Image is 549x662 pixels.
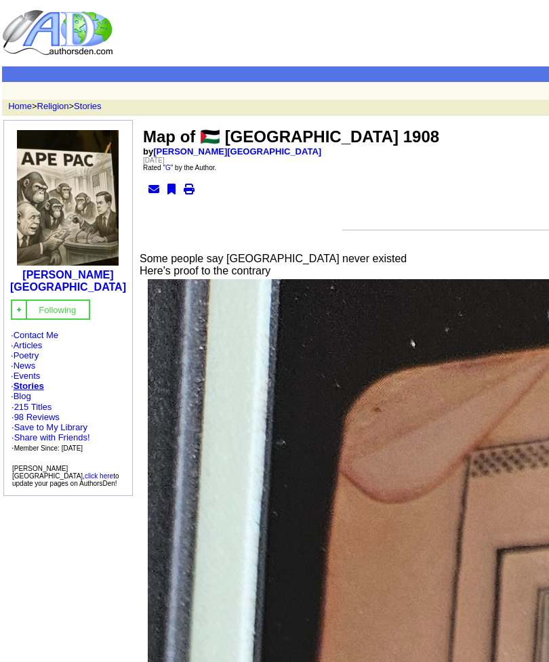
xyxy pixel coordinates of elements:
font: [PERSON_NAME][GEOGRAPHIC_DATA], to update your pages on AuthorsDen! [12,465,119,487]
font: · · · · · · · [11,330,125,453]
a: Stories [14,381,44,391]
b: by [143,146,321,157]
a: 215 Titles [14,402,52,412]
a: News [14,360,36,371]
a: Following [39,304,76,315]
a: [PERSON_NAME][GEOGRAPHIC_DATA] [10,269,126,293]
font: · · · [12,422,90,453]
font: Following [39,305,76,315]
font: Member Since: [DATE] [14,444,83,452]
a: Save to My Library [14,422,87,432]
font: Rated " " by the Author. [143,164,216,171]
a: Home [8,101,32,111]
a: Poetry [14,350,39,360]
a: Share with Friends! [14,432,90,442]
img: logo_ad.gif [2,9,116,56]
a: Articles [14,340,43,350]
a: click here [85,472,113,480]
a: Contact Me [14,330,58,340]
a: Blog [14,391,31,401]
font: Some people say [GEOGRAPHIC_DATA] never existed Here's proof to the contrary [140,253,407,276]
a: Religion [37,101,69,111]
font: > > [3,101,102,111]
a: G [165,164,171,171]
a: 98 Reviews [14,412,60,422]
font: [DATE] [143,157,164,164]
a: Events [14,371,41,381]
font: · · [12,402,90,453]
a: [PERSON_NAME][GEOGRAPHIC_DATA] [153,146,321,157]
a: Stories [74,101,101,111]
img: 192476.jpeg [17,130,119,266]
font: Map of 🇵🇸 [GEOGRAPHIC_DATA] 1908 [143,127,439,146]
img: gc.jpg [15,306,23,314]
